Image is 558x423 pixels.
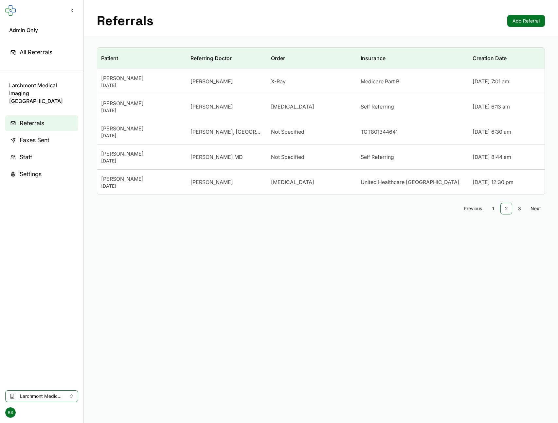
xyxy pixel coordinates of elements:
div: [DATE] 12:30 pm [473,178,541,186]
a: 2 [500,203,512,214]
span: [PERSON_NAME] [190,103,233,110]
span: [PERSON_NAME], [GEOGRAPHIC_DATA] [190,128,263,136]
a: Referrals [5,115,78,131]
h1: Referrals [97,13,153,29]
a: Go to next page [527,203,545,214]
div: [DATE] [101,158,183,164]
a: 3 [513,203,525,214]
button: Collapse sidebar [66,5,78,16]
button: Select clinic [5,390,78,402]
span: Self Referring [361,153,394,161]
th: Referring Doctor [187,48,267,69]
a: Settings [5,166,78,182]
div: [DATE] 6:30 am [473,128,541,136]
a: Go to previous page [460,203,486,214]
a: 1 [487,203,499,214]
span: Faxes Sent [20,136,49,145]
a: All Referrals [5,44,78,60]
div: [DATE] [101,132,183,139]
span: Settings [20,170,42,179]
span: Next [531,205,541,212]
span: United Healthcare [GEOGRAPHIC_DATA] [361,178,459,186]
div: [PERSON_NAME] [101,150,183,158]
a: Add Referral [507,15,545,27]
span: Larchmont Medical Imaging [GEOGRAPHIC_DATA] [20,393,63,399]
span: Self Referring [361,103,394,110]
span: TGT801344641 [361,128,398,136]
div: [DATE] 7:01 am [473,77,541,85]
span: Not Specified [271,128,304,136]
span: [MEDICAL_DATA] [271,178,314,186]
div: [DATE] [101,82,183,89]
div: [DATE] [101,107,183,114]
a: Faxes Sent [5,132,78,148]
div: [DATE] 8:44 am [473,153,541,161]
div: [PERSON_NAME] [101,99,183,107]
th: Patient [97,48,187,69]
span: Admin Only [9,26,74,34]
nav: pagination [97,203,545,214]
span: [PERSON_NAME] MD [190,153,243,161]
span: RS [5,407,16,418]
div: [PERSON_NAME] [101,125,183,132]
th: Creation Date [469,48,545,69]
div: [DATE] 6:13 am [473,103,541,110]
span: Larchmont Medical Imaging [GEOGRAPHIC_DATA] [9,81,74,105]
span: Medicare Part B [361,77,399,85]
span: All Referrals [20,48,52,57]
span: Staff [20,153,32,162]
div: [PERSON_NAME] [101,74,183,82]
th: Insurance [357,48,469,69]
span: Not Specified [271,153,304,161]
div: [DATE] [101,183,183,189]
span: [MEDICAL_DATA] [271,103,314,110]
span: [PERSON_NAME] [190,77,233,85]
a: Staff [5,149,78,165]
span: X-Ray [271,77,286,85]
span: [PERSON_NAME] [190,178,233,186]
span: Referrals [20,119,44,128]
th: Order [267,48,356,69]
span: Previous [464,205,482,212]
div: [PERSON_NAME] [101,175,183,183]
